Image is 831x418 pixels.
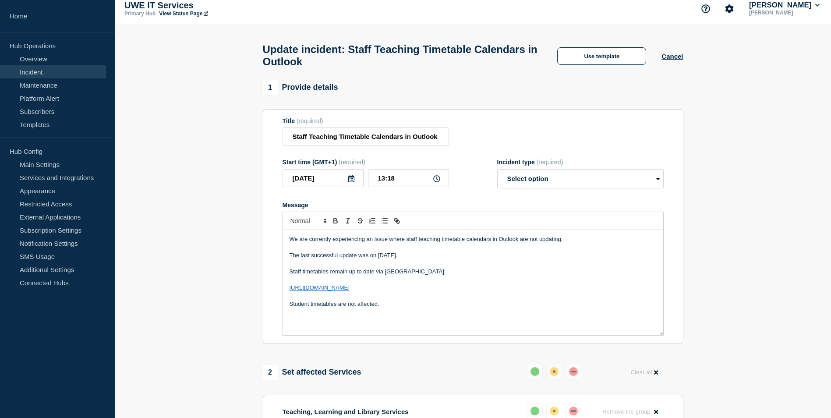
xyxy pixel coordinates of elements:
[263,365,278,380] span: 2
[366,216,378,226] button: Toggle ordered list
[602,408,651,415] span: Remove the group
[283,408,409,415] p: Teaching, Learning and Library Services
[290,252,657,259] p: The last successful update was on [DATE].
[550,367,559,376] div: affected
[290,235,657,243] p: We are currently experiencing an issue where staff teaching timetable calendars in Outlook are no...
[566,364,581,379] button: down
[283,117,449,124] div: Title
[263,43,542,68] h1: Update incident: Staff Teaching Timetable Calendars in Outlook
[329,216,342,226] button: Toggle bold text
[283,128,449,145] input: Title
[527,364,543,379] button: up
[263,365,361,380] div: Set affected Services
[283,159,449,166] div: Start time (GMT+1)
[342,216,354,226] button: Toggle italic text
[569,407,578,415] div: down
[290,284,350,291] a: [URL][DOMAIN_NAME]
[263,80,278,95] span: 1
[283,230,663,335] div: Message
[625,364,663,381] button: Clear all
[283,202,664,209] div: Message
[159,11,208,17] a: View Status Page
[569,367,578,376] div: down
[124,11,156,17] p: Primary Hub
[747,10,821,16] p: [PERSON_NAME]
[391,216,403,226] button: Toggle link
[378,216,391,226] button: Toggle bulleted list
[297,117,323,124] span: (required)
[747,1,821,10] button: [PERSON_NAME]
[290,300,657,308] p: Student timetables are not affected.
[497,169,664,188] select: Incident type
[537,159,563,166] span: (required)
[354,216,366,226] button: Toggle strikethrough text
[286,216,329,226] span: Font size
[497,159,664,166] div: Incident type
[290,268,657,276] p: Staff timetables remain up to date via [GEOGRAPHIC_DATA]:
[530,367,539,376] div: up
[546,364,562,379] button: affected
[283,169,364,187] input: YYYY-MM-DD
[263,80,338,95] div: Provide details
[557,47,646,65] button: Use template
[530,407,539,415] div: up
[661,53,683,60] button: Cancel
[368,169,449,187] input: HH:MM
[339,159,365,166] span: (required)
[550,407,559,415] div: affected
[124,0,300,11] p: UWE IT Services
